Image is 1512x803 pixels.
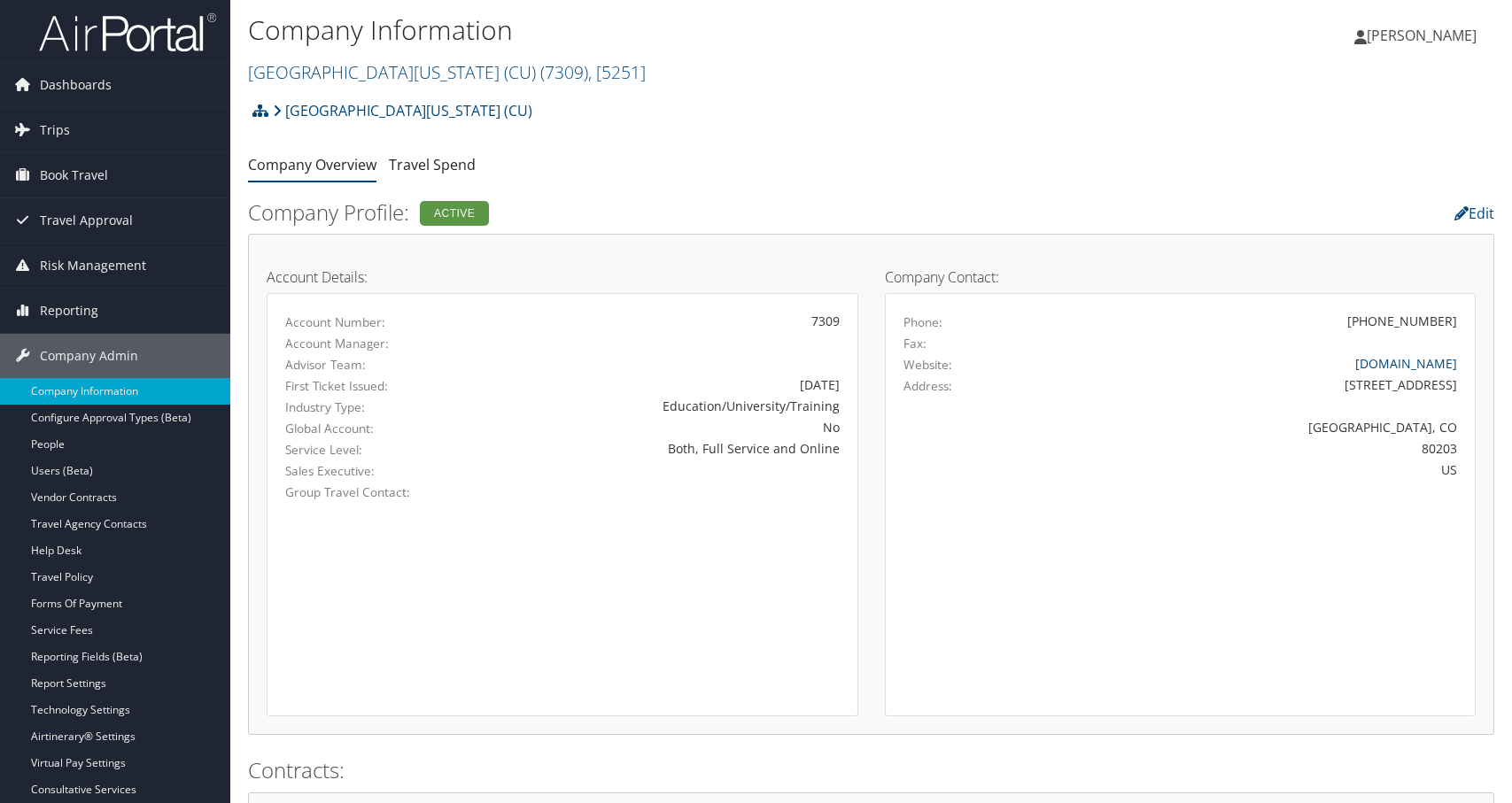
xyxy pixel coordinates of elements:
[420,201,489,226] div: Active
[285,377,452,395] label: First Ticket Issued:
[588,60,646,84] span: , [ 5251 ]
[479,312,840,330] div: 7309
[285,398,452,416] label: Industry Type:
[248,197,1070,228] h2: Company Profile:
[40,153,108,197] span: Book Travel
[1355,355,1457,372] a: [DOMAIN_NAME]
[285,335,452,352] label: Account Manager:
[40,63,112,107] span: Dashboards
[540,60,588,84] span: ( 7309 )
[40,243,146,288] span: Risk Management
[285,356,452,374] label: Advisor Team:
[40,198,133,243] span: Travel Approval
[248,60,646,84] a: [GEOGRAPHIC_DATA][US_STATE] (CU)
[248,155,376,174] a: Company Overview
[479,439,840,458] div: Both, Full Service and Online
[1048,439,1457,458] div: 80203
[1048,418,1457,436] div: [GEOGRAPHIC_DATA], CO
[479,397,840,415] div: Education/University/Training
[1367,26,1477,45] span: [PERSON_NAME]
[39,12,216,53] img: airportal-logo.png
[885,270,1477,284] h4: Company Contact:
[285,483,452,501] label: Group Travel Contact:
[903,335,927,352] label: Fax:
[285,420,452,437] label: Global Account:
[267,270,858,284] h4: Account Details:
[40,108,70,152] span: Trips
[40,289,98,333] span: Reporting
[479,418,840,436] div: No
[903,313,942,331] label: Phone:
[479,375,840,394] div: [DATE]
[40,334,138,378] span: Company Admin
[285,462,452,480] label: Sales Executive:
[248,755,1494,785] h2: Contracts:
[1354,9,1494,62] a: [PERSON_NAME]
[248,12,1079,49] h1: Company Information
[285,313,452,331] label: Account Number:
[285,441,452,459] label: Service Level:
[903,377,952,395] label: Address:
[273,93,532,128] a: [GEOGRAPHIC_DATA][US_STATE] (CU)
[389,155,476,174] a: Travel Spend
[1347,312,1457,330] div: [PHONE_NUMBER]
[1454,204,1494,223] a: Edit
[1048,460,1457,479] div: US
[1048,375,1457,394] div: [STREET_ADDRESS]
[903,356,952,374] label: Website:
